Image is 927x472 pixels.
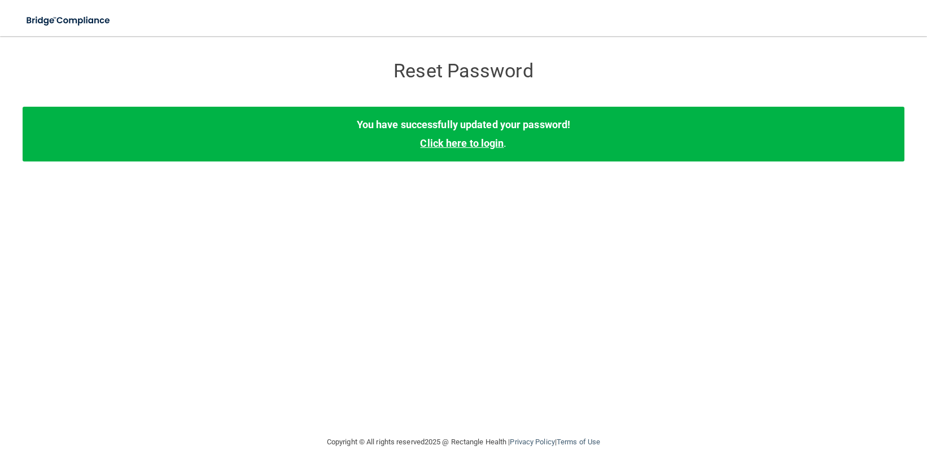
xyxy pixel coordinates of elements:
[557,438,600,446] a: Terms of Use
[17,9,121,32] img: bridge_compliance_login_screen.278c3ca4.svg
[257,424,670,460] div: Copyright © All rights reserved 2025 @ Rectangle Health | |
[510,438,554,446] a: Privacy Policy
[257,60,670,81] h3: Reset Password
[420,137,504,149] a: Click here to login
[23,107,904,161] div: .
[357,119,570,130] b: You have successfully updated your password!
